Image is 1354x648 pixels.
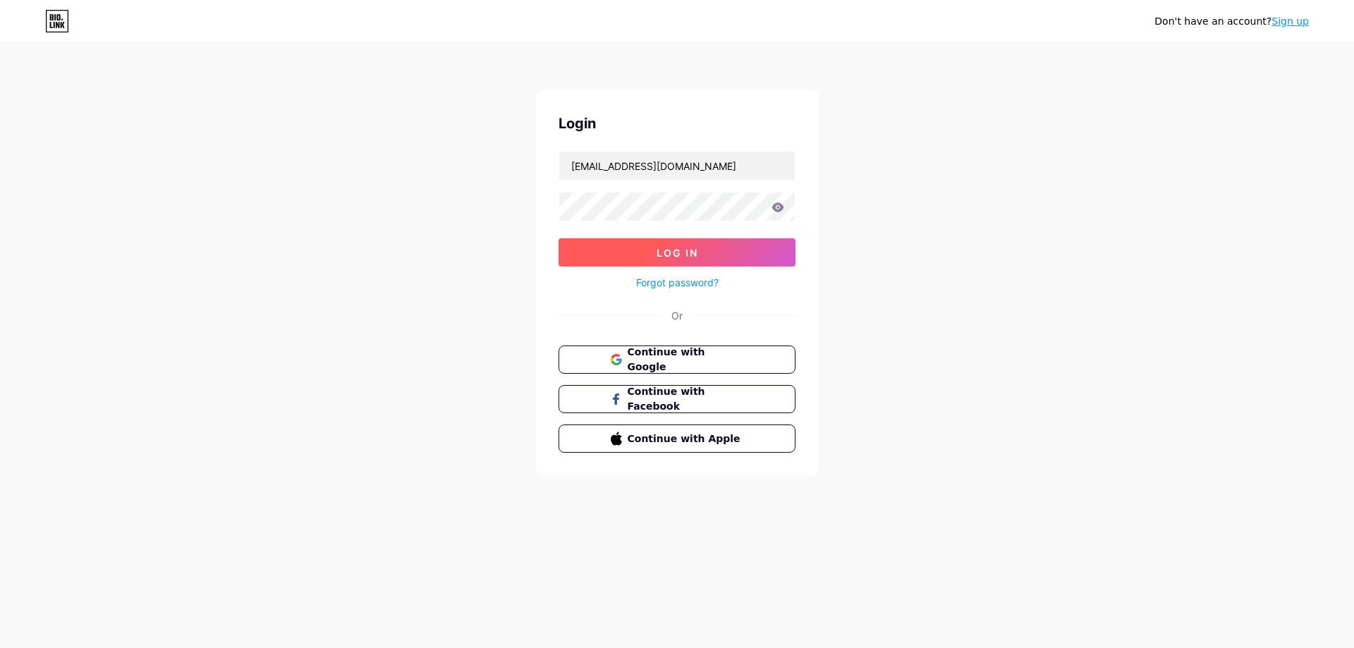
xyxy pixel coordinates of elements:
div: Don't have an account? [1154,14,1309,29]
span: Continue with Google [628,345,744,374]
span: Continue with Facebook [628,384,744,414]
button: Continue with Google [559,346,795,374]
div: Login [559,113,795,134]
a: Sign up [1271,16,1309,27]
span: Log In [657,247,698,259]
button: Log In [559,238,795,267]
span: Continue with Apple [628,432,744,446]
button: Continue with Apple [559,424,795,453]
input: Username [559,152,795,180]
button: Continue with Facebook [559,385,795,413]
a: Forgot password? [636,275,719,290]
div: Or [671,308,683,323]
